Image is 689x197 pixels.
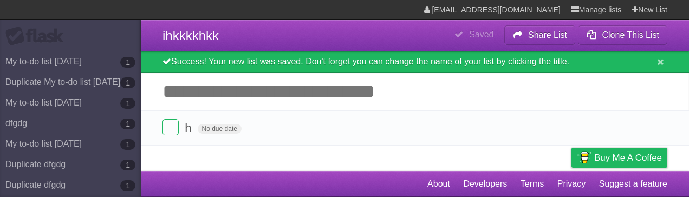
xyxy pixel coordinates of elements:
[571,148,667,168] a: Buy me a coffee
[463,174,507,194] a: Developers
[141,51,689,73] div: Success! Your new list was saved. Don't forget you can change the name of your list by clicking t...
[198,124,242,134] span: No due date
[578,25,667,45] button: Clone This List
[120,180,135,191] b: 1
[594,148,662,167] span: Buy me a coffee
[427,174,450,194] a: About
[521,174,544,194] a: Terms
[120,57,135,68] b: 1
[120,77,135,88] b: 1
[469,30,493,39] b: Saved
[162,28,219,43] span: ihkkkkhkk
[120,98,135,109] b: 1
[185,121,194,135] span: h
[162,119,179,135] label: Done
[599,174,667,194] a: Suggest a feature
[602,30,659,40] b: Clone This List
[577,148,591,167] img: Buy me a coffee
[5,27,70,46] div: Flask
[120,139,135,150] b: 1
[557,174,586,194] a: Privacy
[504,25,576,45] button: Share List
[528,30,567,40] b: Share List
[120,160,135,170] b: 1
[120,119,135,129] b: 1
